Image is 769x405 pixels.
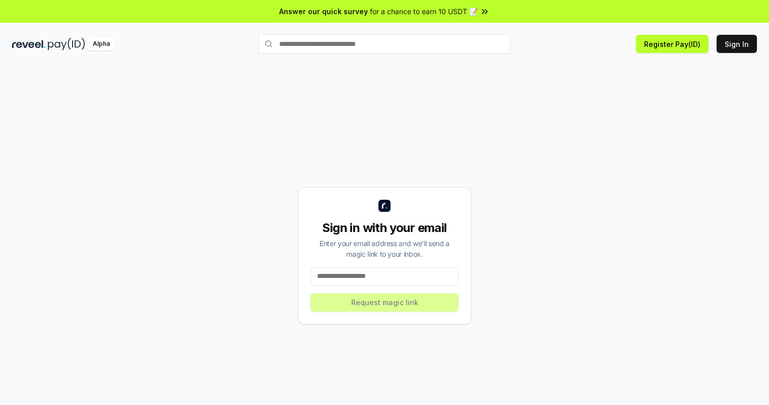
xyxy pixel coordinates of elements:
div: Sign in with your email [310,220,459,236]
div: Alpha [87,38,115,50]
img: pay_id [48,38,85,50]
img: logo_small [378,200,391,212]
div: Enter your email address and we’ll send a magic link to your inbox. [310,238,459,259]
button: Sign In [717,35,757,53]
span: for a chance to earn 10 USDT 📝 [370,6,478,17]
span: Answer our quick survey [279,6,368,17]
img: reveel_dark [12,38,46,50]
button: Register Pay(ID) [636,35,709,53]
